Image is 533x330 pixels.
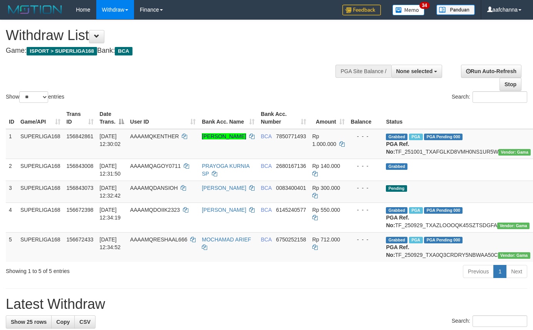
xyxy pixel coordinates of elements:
div: - - - [351,184,380,192]
span: BCA [261,185,272,191]
span: Grabbed [386,237,407,243]
div: - - - [351,132,380,140]
a: Stop [499,78,521,91]
span: BCA [261,163,272,169]
a: Next [506,265,527,278]
span: AAAAMQAGOY0711 [130,163,181,169]
th: Date Trans.: activate to sort column descending [97,107,127,129]
img: panduan.png [436,5,475,15]
span: Vendor URL: https://trx31.1velocity.biz [498,252,530,259]
label: Search: [452,91,527,103]
span: [DATE] 12:30:02 [100,133,121,147]
span: [DATE] 12:32:42 [100,185,121,199]
span: 34 [419,2,430,9]
img: Button%20Memo.svg [392,5,425,15]
span: Show 25 rows [11,319,47,325]
a: [PERSON_NAME] [202,133,246,139]
td: SUPERLIGA168 [17,203,64,232]
a: [PERSON_NAME] [202,185,246,191]
img: Feedback.jpg [342,5,381,15]
label: Search: [452,315,527,327]
span: 156843073 [67,185,94,191]
span: PGA Pending [424,237,463,243]
span: AAAAMQDANSIOH [130,185,178,191]
th: User ID: activate to sort column ascending [127,107,199,129]
span: Marked by aafsoycanthlai [409,237,422,243]
select: Showentries [19,91,48,103]
button: None selected [391,65,442,78]
td: 4 [6,203,17,232]
span: Grabbed [386,134,407,140]
span: Pending [386,185,407,192]
th: Balance [348,107,383,129]
b: PGA Ref. No: [386,214,409,228]
span: Copy [56,319,70,325]
th: Trans ID: activate to sort column ascending [64,107,97,129]
a: CSV [74,315,96,328]
span: Rp 550.000 [312,207,340,213]
th: Bank Acc. Number: activate to sort column ascending [258,107,309,129]
td: 5 [6,232,17,262]
span: [DATE] 12:34:19 [100,207,121,221]
span: Rp 712.000 [312,236,340,243]
span: Vendor URL: https://trx31.1velocity.biz [497,223,530,229]
th: Amount: activate to sort column ascending [309,107,348,129]
span: Grabbed [386,163,407,170]
span: None selected [396,68,433,74]
th: Bank Acc. Name: activate to sort column ascending [199,107,258,129]
h1: Latest Withdraw [6,296,527,312]
span: 156843008 [67,163,94,169]
h1: Withdraw List [6,28,348,43]
span: AAAAMQRESHAAL666 [130,236,188,243]
a: PRAYOGA KURNIA SP [202,163,249,177]
th: ID [6,107,17,129]
b: PGA Ref. No: [386,141,409,155]
span: Marked by aafchhiseyha [409,134,422,140]
span: PGA Pending [424,134,463,140]
span: CSV [79,319,91,325]
span: BCA [261,207,272,213]
span: ISPORT > SUPERLIGA168 [27,47,97,55]
input: Search: [473,91,527,103]
span: Marked by aafsoycanthlai [409,207,422,214]
a: Previous [463,265,494,278]
span: Rp 1.000.000 [312,133,336,147]
span: BCA [261,133,272,139]
td: SUPERLIGA168 [17,181,64,203]
td: 3 [6,181,17,203]
span: Copy 2680167136 to clipboard [276,163,306,169]
span: [DATE] 12:34:52 [100,236,121,250]
span: Copy 0083400401 to clipboard [276,185,306,191]
div: Showing 1 to 5 of 5 entries [6,264,216,275]
td: 1 [6,129,17,159]
span: Rp 140.000 [312,163,340,169]
div: - - - [351,162,380,170]
div: PGA Site Balance / [335,65,391,78]
div: - - - [351,236,380,243]
div: - - - [351,206,380,214]
span: 156672398 [67,207,94,213]
span: BCA [115,47,132,55]
a: Run Auto-Refresh [461,65,521,78]
span: Vendor URL: https://trx31.1velocity.biz [498,149,531,156]
span: 156842861 [67,133,94,139]
span: AAAAMQDOIIK2323 [130,207,180,213]
h4: Game: Bank: [6,47,348,55]
span: Copy 7850771493 to clipboard [276,133,306,139]
label: Show entries [6,91,64,103]
a: Copy [51,315,75,328]
span: [DATE] 12:31:50 [100,163,121,177]
span: Copy 6750252158 to clipboard [276,236,306,243]
th: Game/API: activate to sort column ascending [17,107,64,129]
a: Show 25 rows [6,315,52,328]
b: PGA Ref. No: [386,244,409,258]
td: 2 [6,159,17,181]
span: 156672433 [67,236,94,243]
span: Grabbed [386,207,407,214]
input: Search: [473,315,527,327]
span: Rp 300.000 [312,185,340,191]
span: Copy 6145240577 to clipboard [276,207,306,213]
a: [PERSON_NAME] [202,207,246,213]
a: 1 [493,265,506,278]
span: AAAAMQKENTHER [130,133,179,139]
